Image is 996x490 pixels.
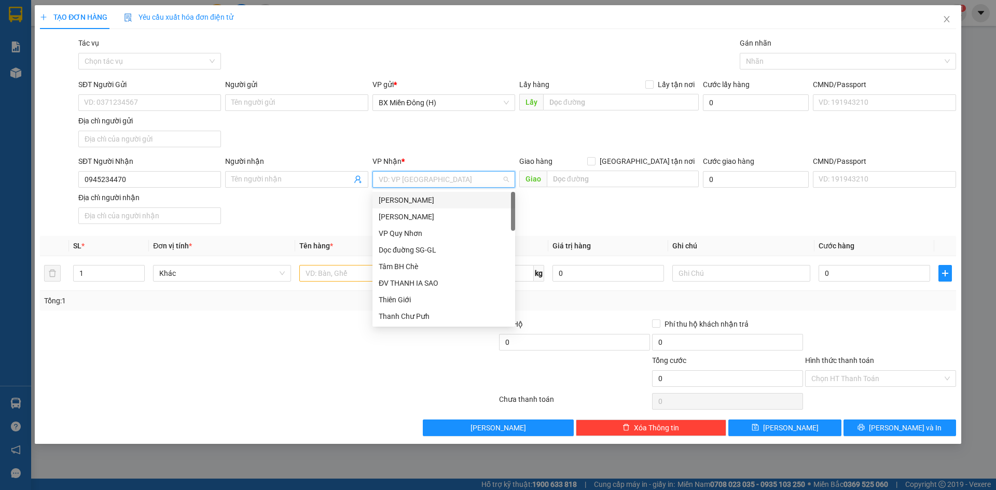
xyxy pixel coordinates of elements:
[379,194,509,206] div: [PERSON_NAME]
[372,225,515,242] div: VP Quy Nhơn
[78,79,221,90] div: SĐT Người Gửi
[534,265,544,282] span: kg
[299,265,437,282] input: VD: Bàn, Ghế
[379,228,509,239] div: VP Quy Nhơn
[379,277,509,289] div: ĐV THANH IA SAO
[499,320,523,328] span: Thu Hộ
[622,424,630,432] span: delete
[634,422,679,433] span: Xóa Thông tin
[703,94,809,111] input: Cước lấy hàng
[932,5,961,34] button: Close
[78,192,221,203] div: Địa chỉ người nhận
[372,308,515,325] div: Thanh Chư Pưh
[299,242,333,250] span: Tên hàng
[372,291,515,308] div: Thiên Giới
[78,39,99,47] label: Tác vụ
[672,265,810,282] input: Ghi Chú
[73,242,81,250] span: SL
[552,265,664,282] input: 0
[547,171,699,187] input: Dọc đường
[372,157,402,165] span: VP Nhận
[78,115,221,127] div: Địa chỉ người gửi
[519,171,547,187] span: Giao
[703,171,809,188] input: Cước giao hàng
[660,318,753,330] span: Phí thu hộ khách nhận trả
[819,242,854,250] span: Cước hàng
[354,175,362,184] span: user-add
[857,424,865,432] span: printer
[652,356,686,365] span: Tổng cước
[379,95,509,110] span: BX Miền Đông (H)
[225,79,368,90] div: Người gửi
[552,242,591,250] span: Giá trị hàng
[372,242,515,258] div: Dọc đuờng SG-GL
[379,244,509,256] div: Dọc đuờng SG-GL
[44,295,384,306] div: Tổng: 1
[124,13,233,21] span: Yêu cầu xuất hóa đơn điện tử
[543,94,699,110] input: Dọc đường
[519,94,543,110] span: Lấy
[869,422,942,433] span: [PERSON_NAME] và In
[372,258,515,275] div: Tâm BH Chè
[752,424,759,432] span: save
[843,419,956,436] button: printer[PERSON_NAME] và In
[938,265,952,282] button: plus
[498,394,651,412] div: Chưa thanh toán
[153,242,192,250] span: Đơn vị tính
[379,311,509,322] div: Thanh Chư Pưh
[225,156,368,167] div: Người nhận
[728,419,841,436] button: save[PERSON_NAME]
[703,80,750,89] label: Cước lấy hàng
[576,419,727,436] button: deleteXóa Thông tin
[78,131,221,147] input: Địa chỉ của người gửi
[805,356,874,365] label: Hình thức thanh toán
[813,79,956,90] div: CMND/Passport
[159,265,285,281] span: Khác
[372,208,515,225] div: Phan Đình Phùng
[44,265,61,282] button: delete
[668,236,814,256] th: Ghi chú
[124,13,132,22] img: icon
[939,269,951,277] span: plus
[379,261,509,272] div: Tâm BH Chè
[471,422,526,433] span: [PERSON_NAME]
[372,79,515,90] div: VP gửi
[943,15,951,23] span: close
[78,156,221,167] div: SĐT Người Nhận
[519,157,552,165] span: Giao hàng
[813,156,956,167] div: CMND/Passport
[78,207,221,224] input: Địa chỉ của người nhận
[372,192,515,208] div: Lê Đại Hành
[519,80,549,89] span: Lấy hàng
[654,79,699,90] span: Lấy tận nơi
[379,211,509,222] div: [PERSON_NAME]
[423,419,574,436] button: [PERSON_NAME]
[40,13,47,21] span: plus
[740,39,771,47] label: Gán nhãn
[596,156,699,167] span: [GEOGRAPHIC_DATA] tận nơi
[372,275,515,291] div: ĐV THANH IA SAO
[703,157,754,165] label: Cước giao hàng
[40,13,107,21] span: TẠO ĐƠN HÀNG
[379,294,509,305] div: Thiên Giới
[763,422,819,433] span: [PERSON_NAME]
